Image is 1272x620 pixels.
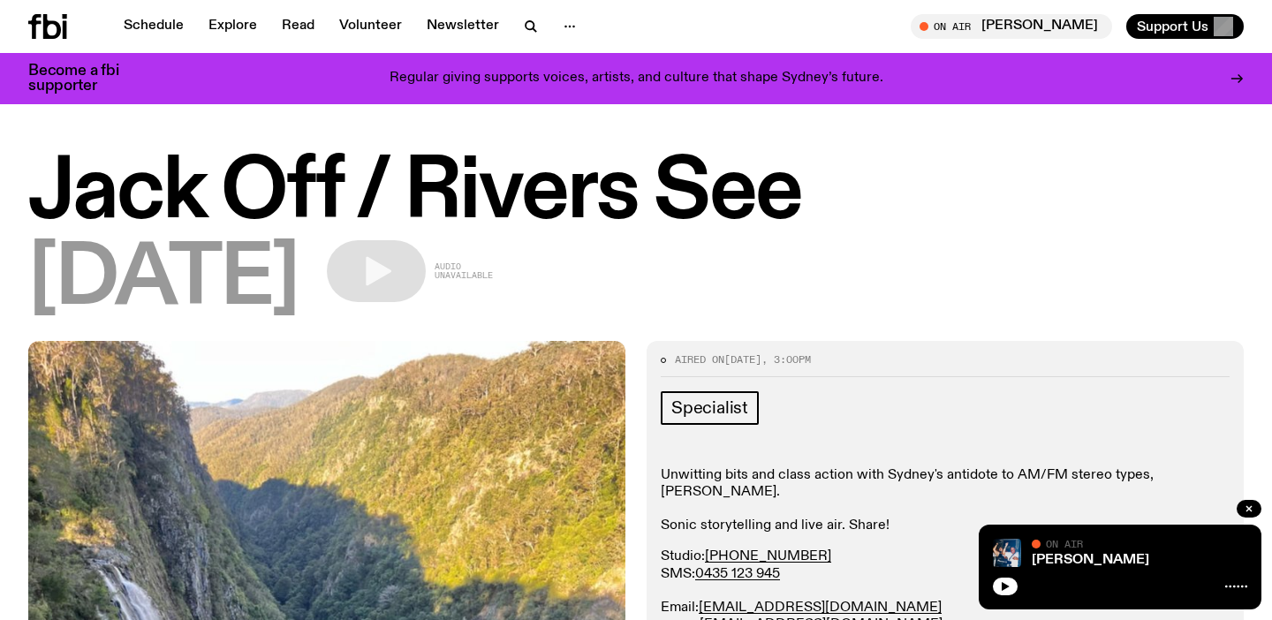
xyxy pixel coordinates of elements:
span: Support Us [1137,19,1208,34]
span: Audio unavailable [435,262,493,280]
p: Regular giving supports voices, artists, and culture that shape Sydney’s future. [390,71,883,87]
span: On Air [1046,538,1083,549]
h1: Jack Off / Rivers See [28,154,1244,233]
a: Explore [198,14,268,39]
a: Schedule [113,14,194,39]
a: Read [271,14,325,39]
span: Aired on [675,352,724,367]
p: Unwitting bits and class action with Sydney's antidote to AM/FM stereo types, [PERSON_NAME]. Soni... [661,467,1230,535]
span: Specialist [671,398,748,418]
a: [PERSON_NAME] [1032,553,1149,567]
button: Support Us [1126,14,1244,39]
a: Specialist [661,391,759,425]
span: [DATE] [724,352,761,367]
span: [DATE] [28,240,299,320]
a: [PHONE_NUMBER] [705,549,831,563]
a: Volunteer [329,14,413,39]
span: , 3:00pm [761,352,811,367]
a: Newsletter [416,14,510,39]
a: 0435 123 945 [695,567,780,581]
button: On Air[PERSON_NAME] [911,14,1112,39]
a: [EMAIL_ADDRESS][DOMAIN_NAME] [699,601,942,615]
h3: Become a fbi supporter [28,64,141,94]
